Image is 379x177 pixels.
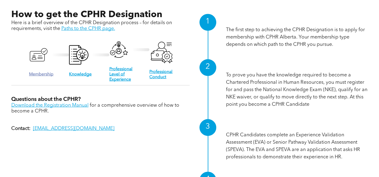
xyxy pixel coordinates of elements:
a: [EMAIL_ADDRESS][DOMAIN_NAME] [33,126,115,131]
p: To prove you have the knowledge required to become a Chartered Professional in Human Resources, y... [226,72,368,108]
a: Paths to the CPHR page. [61,26,115,31]
a: Professional Conduct [149,70,173,79]
div: 1 [199,14,216,31]
a: Download the Registration Manual [11,103,89,108]
strong: Contact: [11,126,31,131]
span: How to get the CPHR Designation [11,10,162,19]
a: Professional Level of Experience [109,67,133,82]
div: 3 [199,119,216,136]
p: The first step to achieving the CPHR Designation is to apply for membership with CPHR Alberta. Yo... [226,26,368,48]
a: Membership [29,72,53,76]
p: CPHR Candidates complete an Experience Validation Assessment (EVA) or Senior Pathway Validation A... [226,131,368,161]
h1: Membership [226,17,368,26]
a: Knowledge [69,72,92,76]
span: Questions about the CPHR? [11,97,81,102]
h1: Knowledge [226,62,368,72]
div: 2 [199,59,216,76]
span: for a comprehensive overview of how to become a CPHR. [11,103,179,114]
span: Here is a brief overview of the CPHR Designation process – for details on requirements, visit the [11,20,172,31]
h1: Professional Level of Experience [226,122,368,131]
